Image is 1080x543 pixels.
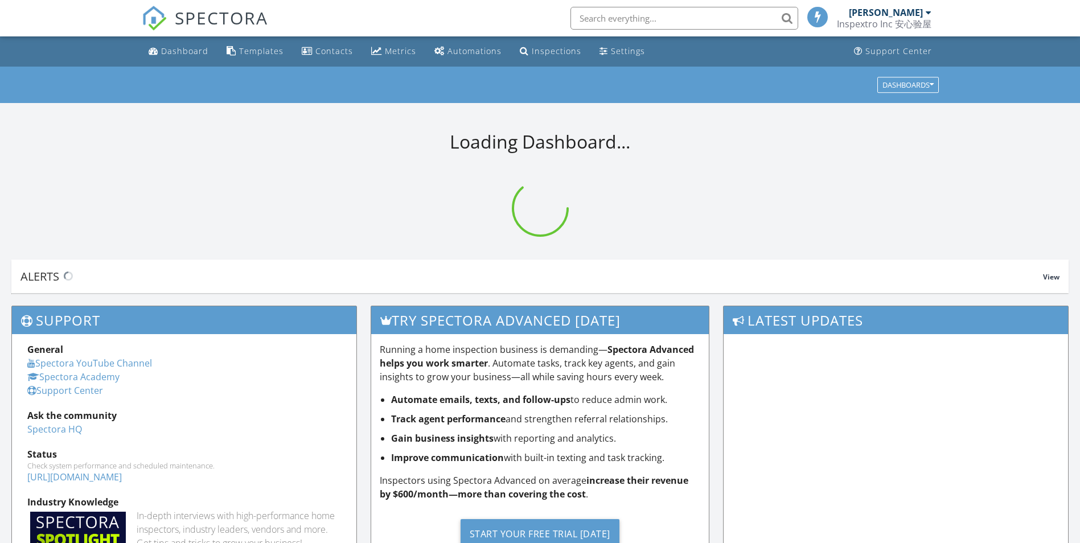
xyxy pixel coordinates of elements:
[27,447,341,461] div: Status
[380,474,700,501] p: Inspectors using Spectora Advanced on average .
[724,306,1068,334] h3: Latest Updates
[142,15,268,39] a: SPECTORA
[380,343,700,384] p: Running a home inspection business is demanding— . Automate tasks, track key agents, and gain ins...
[315,46,353,56] div: Contacts
[27,423,82,435] a: Spectora HQ
[877,77,939,93] button: Dashboards
[380,474,688,500] strong: increase their revenue by $600/month—more than covering the cost
[570,7,798,30] input: Search everything...
[27,409,341,422] div: Ask the community
[391,412,700,426] li: and strengthen referral relationships.
[239,46,284,56] div: Templates
[142,6,167,31] img: The Best Home Inspection Software - Spectora
[849,41,937,62] a: Support Center
[380,343,694,369] strong: Spectora Advanced helps you work smarter
[837,18,931,30] div: Inspextro Inc 安心验屋
[222,41,288,62] a: Templates
[27,461,341,470] div: Check system performance and scheduled maintenance.
[27,343,63,356] strong: General
[430,41,506,62] a: Automations (Basic)
[371,306,709,334] h3: Try spectora advanced [DATE]
[367,41,421,62] a: Metrics
[385,46,416,56] div: Metrics
[27,371,120,383] a: Spectora Academy
[447,46,502,56] div: Automations
[1043,272,1060,282] span: View
[391,393,700,406] li: to reduce admin work.
[391,451,700,464] li: with built-in texting and task tracking.
[882,81,934,89] div: Dashboards
[161,46,208,56] div: Dashboard
[20,269,1043,284] div: Alerts
[144,41,213,62] a: Dashboard
[297,41,358,62] a: Contacts
[27,357,152,369] a: Spectora YouTube Channel
[27,495,341,509] div: Industry Knowledge
[532,46,581,56] div: Inspections
[27,471,122,483] a: [URL][DOMAIN_NAME]
[391,431,700,445] li: with reporting and analytics.
[865,46,932,56] div: Support Center
[611,46,645,56] div: Settings
[27,384,103,397] a: Support Center
[391,393,570,406] strong: Automate emails, texts, and follow-ups
[12,306,356,334] h3: Support
[175,6,268,30] span: SPECTORA
[595,41,650,62] a: Settings
[391,413,506,425] strong: Track agent performance
[391,451,504,464] strong: Improve communication
[391,432,494,445] strong: Gain business insights
[515,41,586,62] a: Inspections
[849,7,923,18] div: [PERSON_NAME]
